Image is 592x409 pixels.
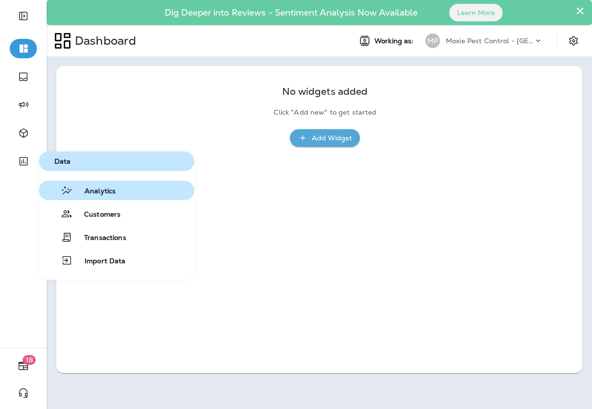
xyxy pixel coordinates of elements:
[39,204,194,223] button: Customers
[73,187,116,196] span: Analytics
[282,87,368,96] p: No widgets added
[39,181,194,200] button: Analytics
[273,108,376,117] p: Click "Add new" to get started
[39,251,194,270] button: Import Data
[446,37,533,45] p: Moxie Pest Control - [GEOGRAPHIC_DATA]
[71,34,136,48] p: Dashboard
[23,355,36,365] span: 18
[10,6,37,26] button: Expand Sidebar
[43,157,190,166] span: Data
[449,4,503,21] button: Learn More
[39,227,194,247] button: Transactions
[425,34,440,48] div: MP
[39,152,194,171] button: Data
[374,37,416,45] span: Working as:
[312,132,352,144] div: Add Widget
[565,32,582,50] button: Settings
[72,210,120,220] span: Customers
[73,257,126,266] span: Import Data
[575,3,585,18] button: Close
[72,234,126,243] span: Transactions
[136,11,446,14] p: Dig Deeper into Reviews - Sentiment Analysis Now Available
